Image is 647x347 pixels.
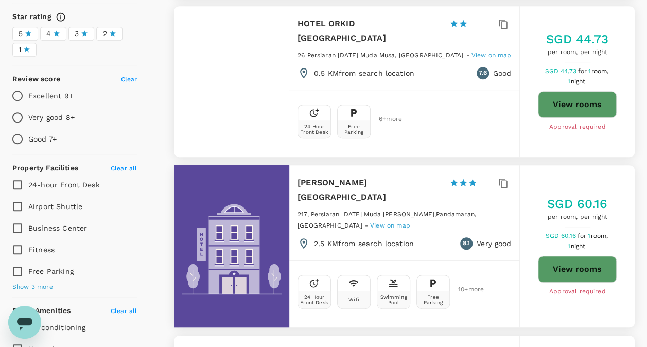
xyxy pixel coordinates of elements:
[578,67,588,75] span: for
[111,307,137,315] span: Clear all
[314,68,414,78] p: 0.5 KM from search location
[19,28,23,39] span: 5
[28,323,85,332] span: Air conditioning
[340,124,368,135] div: Free Parking
[56,12,66,22] svg: Star ratings are awarded to properties to represent the quality of services, facilities, and amen...
[28,246,55,254] span: Fitness
[570,78,585,85] span: night
[370,221,410,229] a: View on map
[546,31,608,47] h5: SGD 44.73
[478,68,486,78] span: 7.6
[477,238,511,249] p: Very good
[379,116,394,123] span: 6 + more
[591,67,608,75] span: room,
[298,16,441,45] h6: HOTEL ORKID [GEOGRAPHIC_DATA]
[300,294,328,305] div: 24 Hour Front Desk
[547,196,607,212] h5: SGD 60.16
[471,51,512,59] span: View on map
[28,181,100,189] span: 24-hour Front Desk
[588,67,610,75] span: 1
[28,224,87,232] span: Business Center
[545,232,577,239] span: SGD 60.16
[471,50,512,59] a: View on map
[578,232,588,239] span: for
[19,44,21,55] span: 1
[463,238,470,249] span: 8.1
[546,47,608,58] span: per room, per night
[458,286,474,293] span: 10 + more
[590,232,608,239] span: room,
[12,74,60,85] h6: Review score
[298,51,463,59] span: 26 Persiaran [DATE] Muda Musa, [GEOGRAPHIC_DATA]
[588,232,609,239] span: 1
[538,256,617,283] button: View rooms
[121,76,137,83] span: Clear
[493,68,512,78] p: Good
[549,287,606,297] span: Approval required
[545,67,578,75] span: SGD 44.73
[570,242,585,250] span: night
[12,282,53,292] span: Show 3 more
[568,78,587,85] span: 1
[46,28,51,39] span: 4
[370,222,410,229] span: View on map
[12,11,51,23] h6: Star rating
[28,91,73,101] p: Excellent 9+
[28,134,57,144] p: Good 7+
[12,163,78,174] h6: Property Facilities
[549,122,606,132] span: Approval required
[12,305,71,317] h6: Room Amenities
[300,124,328,135] div: 24 Hour Front Desk
[28,202,82,211] span: Airport Shuttle
[547,212,607,222] span: per room, per night
[568,242,587,250] span: 1
[102,28,107,39] span: 2
[419,294,447,305] div: Free Parking
[466,51,471,59] span: -
[8,306,41,339] iframe: Button to launch messaging window
[28,112,75,123] p: Very good 8+
[111,165,137,172] span: Clear all
[379,294,408,305] div: Swimming Pool
[298,211,476,229] span: 217, Persiaran [DATE] Muda [PERSON_NAME],Pandamaran, [GEOGRAPHIC_DATA]
[314,238,414,249] p: 2.5 KM from search location
[75,28,79,39] span: 3
[28,267,74,275] span: Free Parking
[538,91,617,118] button: View rooms
[298,176,441,204] h6: [PERSON_NAME][GEOGRAPHIC_DATA]
[365,222,370,229] span: -
[348,297,359,302] div: Wifi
